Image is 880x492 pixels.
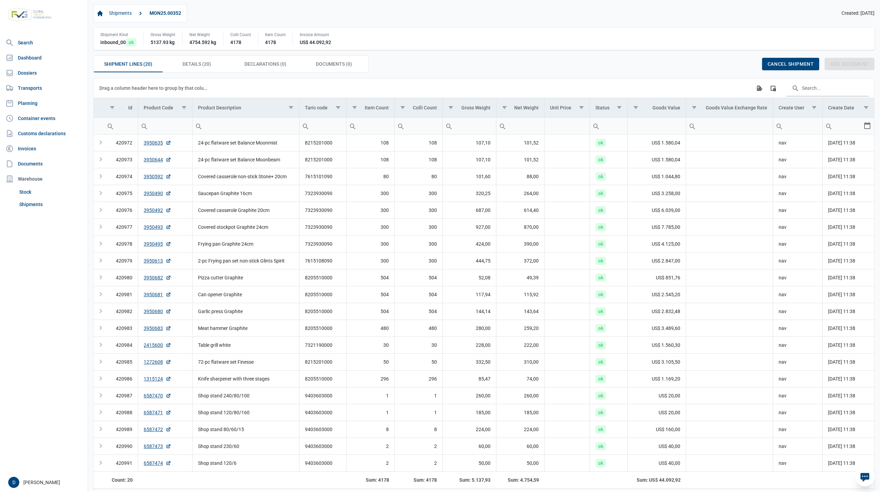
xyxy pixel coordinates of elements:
[395,117,443,134] td: Filter cell
[104,185,138,202] td: 420975
[94,269,104,286] td: Expand
[395,303,443,320] td: 504
[144,409,171,416] a: 6587471
[94,252,104,269] td: Expand
[192,185,299,202] td: Saucepan Graphite 16cm
[448,477,491,483] div: Gross Weight Sum: 5.137,93
[773,438,823,454] td: nav
[544,118,589,134] input: Filter cell
[94,218,104,235] td: Expand
[496,98,544,118] td: Column Net Weight
[144,156,171,163] a: 3950644
[192,421,299,438] td: Shop stand 80/60/15
[144,240,171,247] a: 3950495
[442,404,496,421] td: 185,00
[395,135,443,151] td: 108
[3,81,85,95] a: Transports
[94,370,104,387] td: Expand
[192,202,299,218] td: Covered casserole Graphite 20cm
[299,387,346,404] td: 9403603000
[395,387,443,404] td: 1
[442,370,496,387] td: 85,47
[299,336,346,353] td: 7321190000
[496,218,544,235] td: 870,00
[94,387,104,404] td: Expand
[144,359,171,365] a: 1272608
[144,224,171,231] a: 3950493
[144,139,171,146] a: 3950635
[395,151,443,168] td: 108
[299,421,346,438] td: 9403603000
[104,135,138,151] td: 420972
[496,117,544,134] td: Filter cell
[496,118,509,134] div: Search box
[442,135,496,151] td: 107,10
[633,105,638,110] span: Show filter options for column 'Goods Value'
[94,286,104,303] td: Expand
[3,142,85,156] a: Invoices
[192,235,299,252] td: Frying pan Graphite 24cm
[183,60,211,68] span: Details (20)
[104,353,138,370] td: 420985
[395,421,443,438] td: 8
[299,202,346,218] td: 7323930090
[94,320,104,336] td: Expand
[94,135,104,151] td: Expand
[192,336,299,353] td: Table grill white
[94,168,104,185] td: Expand
[3,51,85,65] a: Dashboard
[192,168,299,185] td: Covered casserole non-stick Stone+ 20cm
[192,387,299,404] td: Shop stand 240/80/100
[144,257,171,264] a: 3950613
[627,98,686,118] td: Column Goods Value
[144,173,171,180] a: 3950592
[442,438,496,454] td: 60,00
[628,118,686,134] input: Filter cell
[496,252,544,269] td: 372,00
[773,168,823,185] td: nav
[16,198,85,211] a: Shipments
[496,185,544,202] td: 264,00
[5,5,54,24] img: FVG - Global freight forwarding
[192,98,299,118] td: Column Product Description
[192,438,299,454] td: Shop stand 230/60
[579,105,584,110] span: Show filter options for column 'Unit Price'
[104,117,138,134] td: Filter cell
[181,105,187,110] span: Show filter options for column 'Product Code'
[352,477,389,483] div: Item Count Sum: 4178
[94,235,104,252] td: Expand
[786,80,869,96] input: Search in the data grid
[442,320,496,336] td: 280,00
[496,135,544,151] td: 101,52
[299,151,346,168] td: 8215201000
[299,404,346,421] td: 9403603000
[299,218,346,235] td: 7323930090
[442,235,496,252] td: 424,00
[502,477,539,483] div: Net Weight Sum: 4.754,59
[442,421,496,438] td: 224,00
[544,117,590,134] td: Filter cell
[104,118,138,134] input: Filter cell
[346,98,395,118] td: Column Item Count
[192,370,299,387] td: Knife sharpener with three stages
[627,117,686,134] td: Filter cell
[94,336,104,353] td: Expand
[768,61,814,67] span: Cancel shipment
[346,218,395,235] td: 300
[104,320,138,336] td: 420983
[346,303,395,320] td: 504
[395,235,443,252] td: 300
[3,157,85,171] a: Documents
[496,387,544,404] td: 260,00
[94,202,104,218] td: Expand
[395,118,442,134] input: Filter cell
[299,303,346,320] td: 8205510000
[773,235,823,252] td: nav
[496,118,544,134] input: Filter cell
[773,118,785,134] div: Search box
[192,269,299,286] td: Pizza cutter Graphite
[442,202,496,218] td: 687,00
[104,370,138,387] td: 420986
[442,117,496,134] td: Filter cell
[106,8,134,19] a: Shipments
